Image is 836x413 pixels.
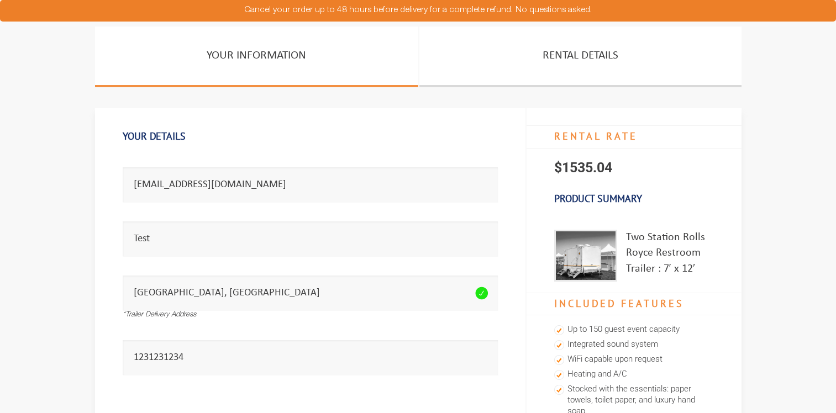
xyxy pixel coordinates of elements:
p: $1535.04 [527,149,742,187]
h4: RENTAL RATE [527,125,742,149]
a: Rental Details [419,27,742,87]
h4: Included Features [527,293,742,316]
li: Heating and A/C [554,367,714,382]
h3: Product Summary [527,187,742,210]
div: Two Station Rolls Royce Restroom Trailer : 7′ x 12′ [626,230,714,282]
li: Integrated sound system [554,337,714,352]
input: *Contact Number [123,340,498,375]
input: *Email [123,167,498,202]
a: Your Information [95,27,418,87]
input: *Contact Name [123,221,498,256]
li: WiFi capable upon request [554,352,714,367]
h1: Your Details [123,125,498,148]
li: Up to 150 guest event capacity [554,322,714,337]
div: *Trailer Delivery Address [123,310,498,321]
input: *Trailer Delivery Address [123,276,498,310]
